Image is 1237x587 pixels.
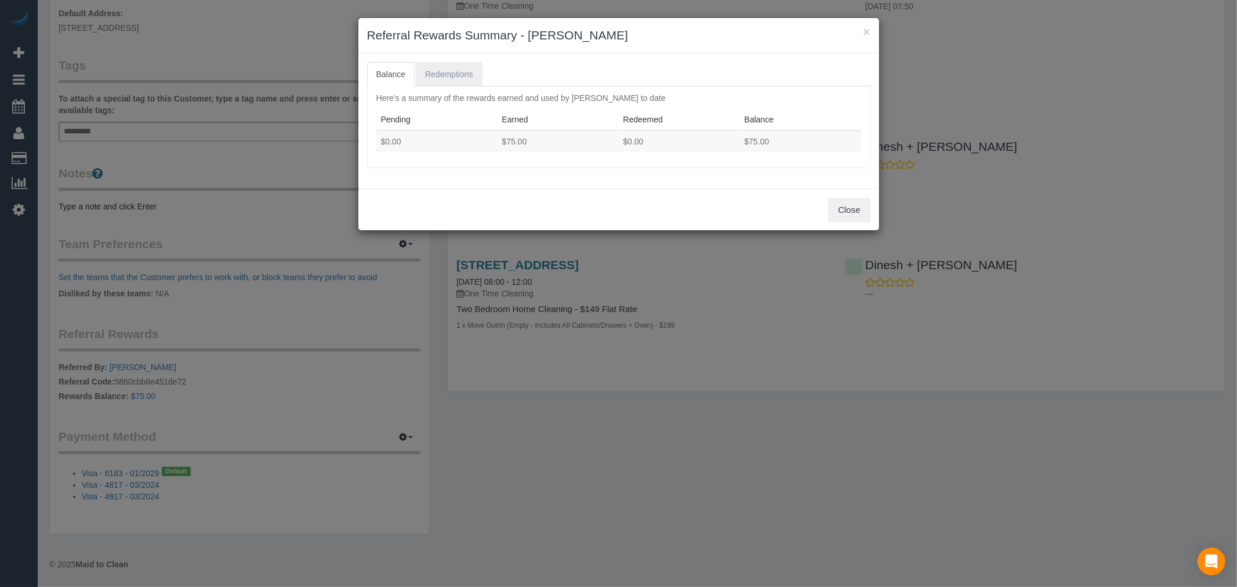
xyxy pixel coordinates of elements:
td: Balance [740,131,861,152]
span: Balance [376,70,406,79]
h3: Referral Rewards Summary - [PERSON_NAME] [367,27,870,44]
th: Earned [498,109,619,131]
td: Redeemed [619,131,740,152]
a: Redemptions [416,62,483,86]
th: Pending [376,109,498,131]
div: Open Intercom Messenger [1198,548,1225,575]
th: Balance [740,109,861,131]
td: Earned [498,131,619,152]
th: Redeemed [619,109,740,131]
button: Close [828,198,870,222]
sui-modal: Referral Rewards Summary - Emma Witte [358,18,879,230]
span: Redemptions [425,70,473,79]
a: Balance [367,62,415,86]
button: × [863,26,870,38]
td: Pending [376,131,498,152]
p: Here's a summary of the rewards earned and used by [PERSON_NAME] to date [376,92,861,104]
